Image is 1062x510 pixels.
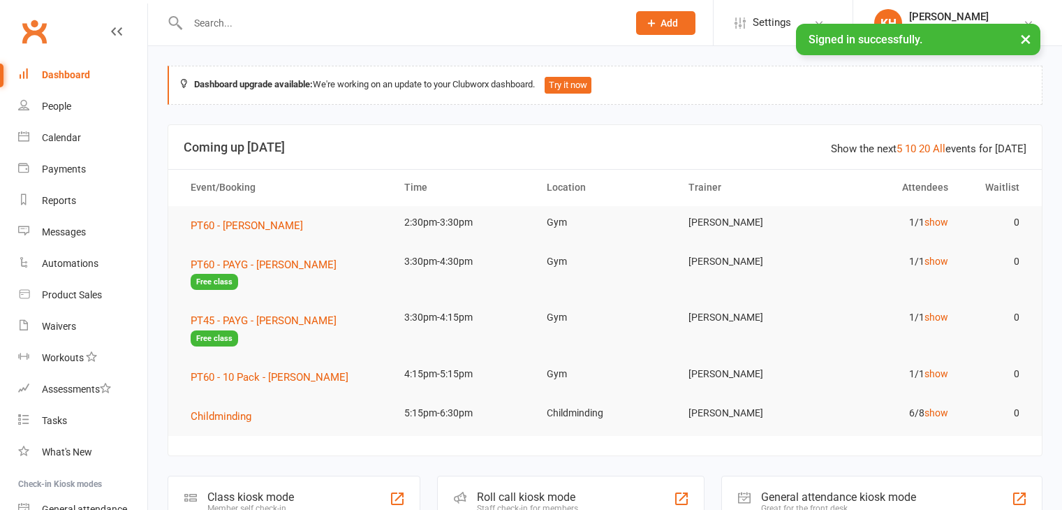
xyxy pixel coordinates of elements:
td: 1/1 [818,358,961,391]
td: 3:30pm-4:15pm [392,301,534,334]
span: Settings [753,7,791,38]
td: 0 [961,301,1032,334]
a: 20 [919,143,930,155]
div: NRG Fitness Centre [909,23,994,36]
div: We're working on an update to your Clubworx dashboard. [168,66,1042,105]
span: PT45 - PAYG - [PERSON_NAME] [191,314,337,327]
td: [PERSON_NAME] [676,358,818,391]
div: KH [874,9,902,37]
td: Gym [534,245,677,278]
div: Calendar [42,132,81,143]
td: 3:30pm-4:30pm [392,245,534,278]
td: 2:30pm-3:30pm [392,206,534,239]
a: 10 [905,143,916,155]
div: Reports [42,195,76,206]
th: Time [392,170,534,205]
th: Event/Booking [178,170,392,205]
th: Trainer [676,170,818,205]
a: Tasks [18,405,147,437]
div: Dashboard [42,69,90,80]
td: Gym [534,301,677,334]
div: Payments [42,163,86,175]
button: PT60 - 10 Pack - [PERSON_NAME] [191,369,358,386]
a: Waivers [18,311,147,342]
span: PT60 - [PERSON_NAME] [191,219,303,232]
div: Roll call kiosk mode [477,490,578,504]
a: Messages [18,217,147,248]
td: [PERSON_NAME] [676,206,818,239]
input: Search... [184,13,618,33]
div: People [42,101,71,112]
a: What's New [18,437,147,468]
button: Childminding [191,408,261,425]
div: Waivers [42,321,76,332]
a: show [924,368,948,379]
div: Show the next events for [DATE] [831,140,1026,157]
a: show [924,256,948,267]
a: show [924,407,948,418]
a: Calendar [18,122,147,154]
div: [PERSON_NAME] [909,10,994,23]
td: 6/8 [818,397,961,430]
div: Assessments [42,384,111,395]
div: Workouts [42,352,84,363]
a: All [933,143,945,155]
th: Location [534,170,677,205]
td: Gym [534,358,677,391]
div: Messages [42,226,86,238]
a: 5 [897,143,902,155]
td: 1/1 [818,301,961,334]
button: PT60 - [PERSON_NAME] [191,217,313,234]
a: Payments [18,154,147,185]
div: What's New [42,446,92,458]
button: PT60 - PAYG - [PERSON_NAME]Free class [191,256,379,291]
td: 0 [961,245,1032,278]
span: Free class [191,330,238,347]
a: Product Sales [18,279,147,311]
th: Waitlist [961,170,1032,205]
a: Dashboard [18,59,147,91]
td: 1/1 [818,206,961,239]
a: People [18,91,147,122]
div: Class kiosk mode [207,490,294,504]
button: Try it now [545,77,591,94]
td: [PERSON_NAME] [676,301,818,334]
div: Tasks [42,415,67,426]
td: 0 [961,358,1032,391]
a: Automations [18,248,147,279]
span: Add [661,17,678,29]
a: Workouts [18,342,147,374]
a: Assessments [18,374,147,405]
span: Childminding [191,410,251,423]
div: Product Sales [42,289,102,300]
a: Reports [18,185,147,217]
strong: Dashboard upgrade available: [194,79,313,89]
div: Automations [42,258,98,269]
span: PT60 - 10 Pack - [PERSON_NAME] [191,371,348,384]
td: [PERSON_NAME] [676,245,818,278]
td: 1/1 [818,245,961,278]
span: PT60 - PAYG - [PERSON_NAME] [191,258,337,271]
td: Gym [534,206,677,239]
h3: Coming up [DATE] [184,140,1026,154]
td: 0 [961,397,1032,430]
td: [PERSON_NAME] [676,397,818,430]
span: Free class [191,274,238,290]
span: Signed in successfully. [809,33,922,46]
td: Childminding [534,397,677,430]
th: Attendees [818,170,961,205]
div: General attendance kiosk mode [761,490,916,504]
td: 5:15pm-6:30pm [392,397,534,430]
a: Clubworx [17,14,52,49]
button: PT45 - PAYG - [PERSON_NAME]Free class [191,312,379,347]
td: 0 [961,206,1032,239]
a: show [924,312,948,323]
button: × [1013,24,1038,54]
td: 4:15pm-5:15pm [392,358,534,391]
a: show [924,217,948,228]
button: Add [636,11,695,35]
